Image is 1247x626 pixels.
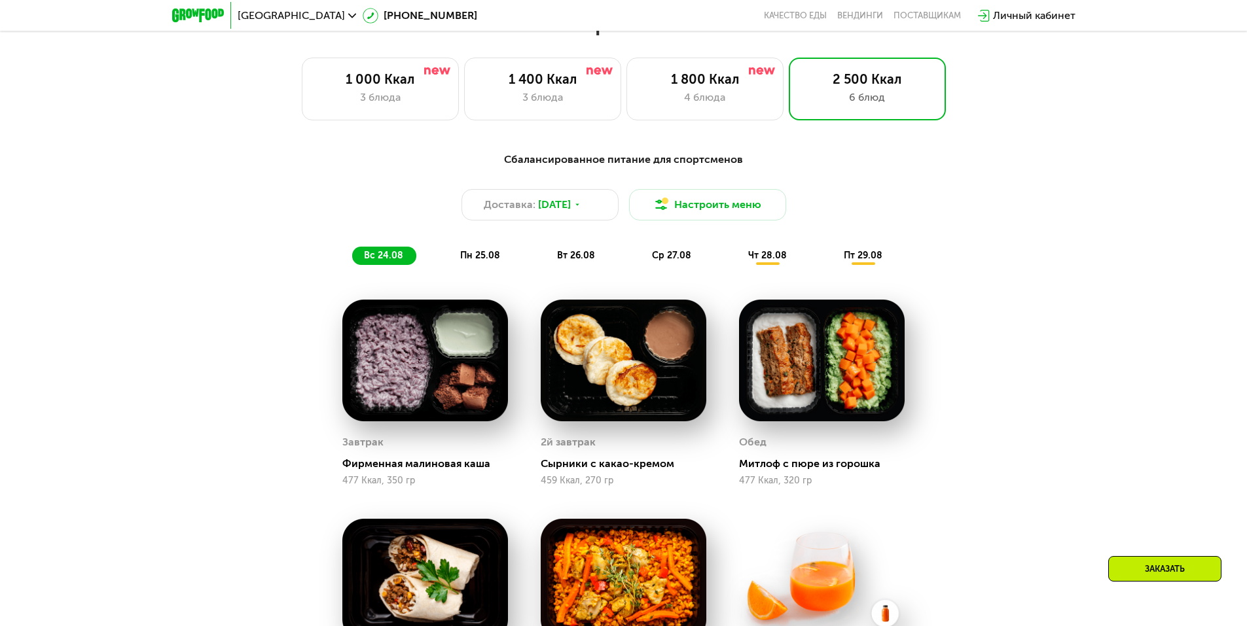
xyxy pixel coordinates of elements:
span: чт 28.08 [748,250,787,261]
div: Сбалансированное питание для спортсменов [236,152,1011,168]
span: вт 26.08 [557,250,595,261]
button: Настроить меню [629,189,786,220]
a: Качество еды [764,10,827,21]
div: 3 блюда [316,90,445,105]
div: 1 800 Ккал [640,71,770,87]
div: 1 400 Ккал [478,71,607,87]
a: [PHONE_NUMBER] [363,8,477,24]
div: 4 блюда [640,90,770,105]
span: пн 25.08 [460,250,500,261]
div: 459 Ккал, 270 гр [541,476,706,486]
div: 2 500 Ккал [803,71,932,87]
span: пт 29.08 [844,250,882,261]
span: [GEOGRAPHIC_DATA] [238,10,345,21]
div: 3 блюда [478,90,607,105]
div: Фирменная малиновая каша [342,457,518,470]
span: Доставка: [484,197,535,213]
div: Заказать [1108,556,1221,582]
div: Обед [739,432,767,452]
div: 6 блюд [803,90,932,105]
span: ср 27.08 [652,250,691,261]
span: вс 24.08 [364,250,403,261]
div: 477 Ккал, 320 гр [739,476,905,486]
div: Завтрак [342,432,384,452]
div: 2й завтрак [541,432,596,452]
div: 1 000 Ккал [316,71,445,87]
div: 477 Ккал, 350 гр [342,476,508,486]
a: Вендинги [837,10,883,21]
div: Личный кабинет [993,8,1075,24]
div: Сырники с какао-кремом [541,457,717,470]
div: поставщикам [894,10,961,21]
div: Митлоф с пюре из горошка [739,457,915,470]
span: [DATE] [538,197,571,213]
